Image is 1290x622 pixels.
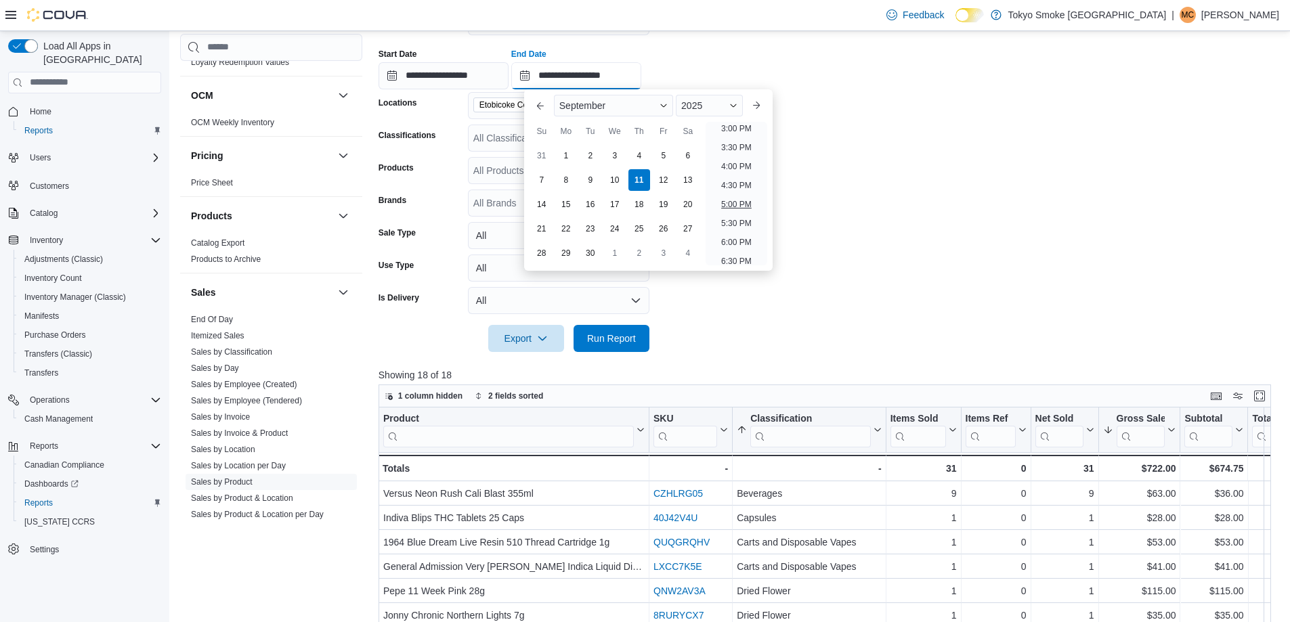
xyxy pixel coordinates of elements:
[965,413,1015,426] div: Items Ref
[191,347,272,357] a: Sales by Classification
[24,460,104,470] span: Canadian Compliance
[191,510,324,519] a: Sales by Product & Location per Day
[14,456,167,474] button: Canadian Compliance
[628,242,650,264] div: day-2
[677,169,699,191] div: day-13
[890,413,946,426] div: Items Sold
[191,444,255,455] span: Sales by Location
[180,114,362,136] div: OCM
[19,495,58,511] a: Reports
[30,544,59,555] span: Settings
[903,8,944,22] span: Feedback
[1116,413,1165,447] div: Gross Sales
[653,413,717,447] div: SKU URL
[531,169,553,191] div: day-7
[19,476,161,492] span: Dashboards
[965,460,1026,476] div: 0
[191,209,232,223] h3: Products
[191,428,288,439] span: Sales by Invoice & Product
[1251,388,1268,404] button: Enter fullscreen
[191,254,261,265] span: Products to Archive
[191,177,233,188] span: Price Sheet
[24,254,103,265] span: Adjustments (Classic)
[716,158,757,175] li: 4:00 PM
[19,289,161,305] span: Inventory Manager (Classic)
[681,100,702,111] span: 2025
[191,445,255,454] a: Sales by Location
[1182,7,1195,23] span: MC
[3,391,167,409] button: Operations
[496,325,556,352] span: Export
[531,120,553,142] div: Su
[24,438,64,454] button: Reports
[30,208,58,219] span: Catalog
[574,325,649,352] button: Run Report
[191,396,302,405] a: Sales by Employee (Tendered)
[604,218,626,240] div: day-24
[24,479,79,489] span: Dashboards
[3,148,167,167] button: Users
[383,413,634,447] div: Product
[1184,413,1232,447] div: Subtotal
[379,49,417,60] label: Start Date
[24,392,75,408] button: Operations
[677,120,699,142] div: Sa
[191,395,302,406] span: Sales by Employee (Tendered)
[1102,534,1176,550] div: $53.00
[653,585,706,596] a: QNW2AV3A
[559,100,605,111] span: September
[191,412,250,422] span: Sales by Invoice
[383,413,645,447] button: Product
[379,195,406,206] label: Brands
[383,534,645,550] div: 1964 Blue Dream Live Resin 510 Thread Cartridge 1g
[19,308,161,324] span: Manifests
[468,222,649,249] button: All
[191,286,216,299] h3: Sales
[676,95,743,116] div: Button. Open the year selector. 2025 is currently selected.
[191,412,250,422] a: Sales by Invoice
[1035,413,1094,447] button: Net Sold
[716,177,757,194] li: 4:30 PM
[604,242,626,264] div: day-1
[191,461,286,470] a: Sales by Location per Day
[24,232,161,248] span: Inventory
[191,254,261,264] a: Products to Archive
[19,289,131,305] a: Inventory Manager (Classic)
[750,413,871,447] div: Classification
[379,97,417,108] label: Locations
[191,89,332,102] button: OCM
[19,123,161,139] span: Reports
[379,260,414,271] label: Use Type
[19,308,64,324] a: Manifests
[604,145,626,166] div: day-3
[24,104,57,120] a: Home
[19,346,98,362] a: Transfers (Classic)
[890,485,957,502] div: 9
[191,347,272,357] span: Sales by Classification
[716,120,757,137] li: 3:00 PM
[890,413,946,447] div: Items Sold
[677,145,699,166] div: day-6
[24,438,161,454] span: Reports
[24,292,126,303] span: Inventory Manager (Classic)
[191,493,293,503] a: Sales by Product & Location
[383,485,645,502] div: Versus Neon Rush Cali Blast 355ml
[24,330,86,340] span: Purchase Orders
[653,169,674,191] div: day-12
[468,254,649,282] button: All
[24,392,161,408] span: Operations
[1035,485,1094,502] div: 9
[191,57,289,68] span: Loyalty Redemption Values
[191,58,289,67] a: Loyalty Redemption Values
[27,8,88,22] img: Cova
[24,311,59,321] span: Manifests
[473,97,582,112] span: Etobicoke Cool Brewing
[580,145,601,166] div: day-2
[653,537,710,548] a: QUQGRQHV
[19,251,161,267] span: Adjustments (Classic)
[24,516,95,527] span: [US_STATE] CCRS
[379,130,436,141] label: Classifications
[191,460,286,471] span: Sales by Location per Day
[1102,510,1176,526] div: $28.00
[30,106,51,117] span: Home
